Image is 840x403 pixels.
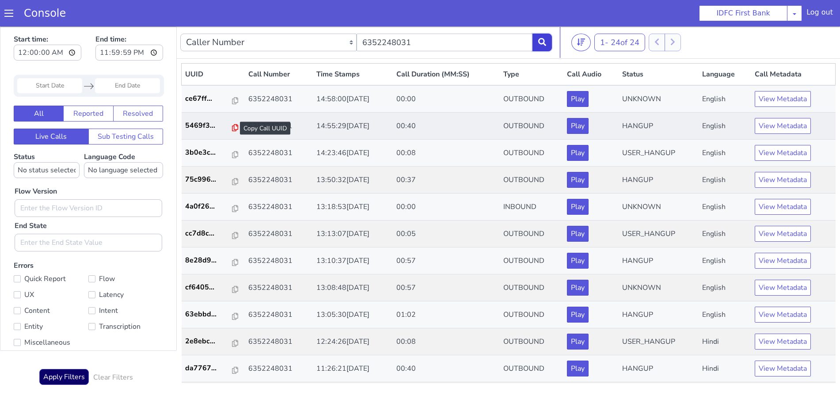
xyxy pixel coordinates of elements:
p: ce67ff... [185,67,232,77]
select: Status [14,136,80,152]
label: Start time: [14,5,81,37]
td: 13:08:48[DATE] [313,248,393,275]
input: Enter the End State Value [15,207,162,225]
button: View Metadata [755,226,811,242]
span: 24 of 24 [611,11,639,21]
td: 00:57 [393,248,500,275]
th: UUID [182,37,245,59]
td: USER_HANGUP [619,356,699,383]
a: Console [13,7,76,19]
td: English [699,113,752,140]
p: da7767... [185,336,232,347]
td: OUTBOUND [500,86,564,113]
td: OUTBOUND [500,302,564,329]
td: 14:58:00[DATE] [313,59,393,86]
td: 01:02 [393,275,500,302]
td: English [699,248,752,275]
td: English [699,167,752,194]
a: 63ebbd... [185,282,241,293]
p: cf6405... [185,255,232,266]
td: 00:57 [393,221,500,248]
p: cc7d8c... [185,201,232,212]
button: Sub Testing Calls [88,102,163,118]
a: ce67ff... [185,67,241,77]
td: OUTBOUND [500,59,564,86]
td: OUTBOUND [500,140,564,167]
td: HANGUP [619,221,699,248]
td: UNKNOWN [619,59,699,86]
a: 2e8ebc... [185,309,241,320]
td: Hindi [699,356,752,383]
td: OUTBOUND [500,194,564,221]
td: 6352248031 [245,302,313,329]
td: 11:13:00[DATE] [313,356,393,383]
td: 00:08 [393,302,500,329]
th: Language [699,37,752,59]
input: End Date [95,52,160,67]
button: View Metadata [755,172,811,188]
td: English [699,194,752,221]
label: Latency [88,262,163,274]
td: 6352248031 [245,140,313,167]
label: Entity [14,294,88,306]
td: 00:37 [393,140,500,167]
td: OUTBOUND [500,248,564,275]
td: 12:24:26[DATE] [313,302,393,329]
a: 75c996... [185,148,241,158]
button: Reported [63,79,113,95]
label: Language Code [84,125,163,152]
p: 75c996... [185,148,232,158]
button: Play [567,334,589,350]
td: 6352248031 [245,59,313,86]
td: OUTBOUND [500,275,564,302]
a: cc7d8c... [185,201,241,212]
button: View Metadata [755,334,811,350]
td: 11:26:21[DATE] [313,329,393,356]
p: 8e28d9... [185,228,232,239]
td: HANGUP [619,86,699,113]
td: 6352248031 [245,167,313,194]
label: Miscellaneous [14,310,88,322]
a: 4a0f26... [185,175,241,185]
button: View Metadata [755,145,811,161]
td: 6352248031 [245,248,313,275]
button: IDFC First Bank [699,5,787,21]
input: Enter the Caller Number [357,7,533,25]
td: Hindi [699,329,752,356]
p: 3b0e3c... [185,121,232,131]
select: Language Code [84,136,163,152]
td: English [699,275,752,302]
td: English [699,59,752,86]
td: 00:40 [393,329,500,356]
a: 5469f3... [185,94,241,104]
td: 00:40 [393,86,500,113]
td: UNKNOWN [619,248,699,275]
button: Play [567,91,589,107]
td: OUTBOUND [500,113,564,140]
td: 00:00 [393,59,500,86]
input: End time: [95,18,163,34]
td: English [699,140,752,167]
td: 6352248031 [245,356,313,383]
td: English [699,86,752,113]
button: Play [567,199,589,215]
td: 14:55:29[DATE] [313,86,393,113]
td: 13:10:37[DATE] [313,221,393,248]
td: OUTBOUND [500,329,564,356]
a: cf6405... [185,255,241,266]
label: Errors [14,234,163,324]
label: UX [14,262,88,274]
th: Call Duration (MM:SS) [393,37,500,59]
td: 13:05:30[DATE] [313,275,393,302]
label: Status [14,125,80,152]
h6: Clear Filters [93,347,133,355]
label: Flow Version [15,160,57,170]
button: Apply Filters [39,342,89,358]
button: View Metadata [755,91,811,107]
button: Resolved [113,79,163,95]
p: 5469f3... [185,94,232,104]
td: 6352248031 [245,329,313,356]
td: 00:08 [393,113,500,140]
td: 6352248031 [245,275,313,302]
th: Call Number [245,37,313,59]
